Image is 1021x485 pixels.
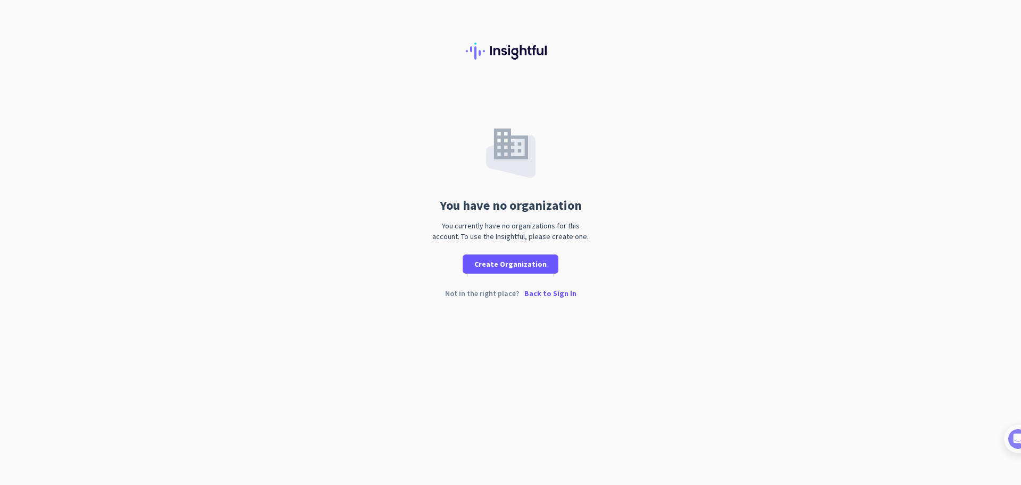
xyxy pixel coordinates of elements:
[463,254,558,274] button: Create Organization
[474,259,547,269] span: Create Organization
[428,220,593,242] div: You currently have no organizations for this account. To use the Insightful, please create one.
[524,290,576,297] p: Back to Sign In
[466,43,555,60] img: Insightful
[440,199,582,212] div: You have no organization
